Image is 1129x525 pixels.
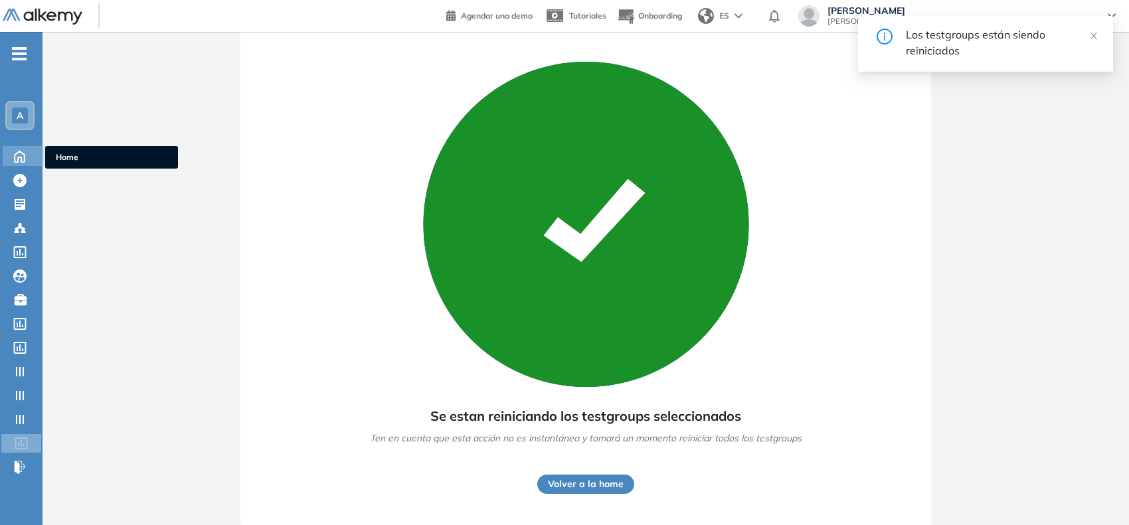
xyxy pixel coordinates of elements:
img: world [698,8,714,24]
span: Home [56,151,167,163]
span: info-circle [877,27,893,44]
span: Ten en cuenta que esta acción no es instantánea y tomará un momento reiniciar todos los testgroups [370,431,802,445]
button: Onboarding [617,2,682,31]
a: Agendar una demo [446,7,533,23]
img: arrow [735,13,742,19]
span: Se estan reiniciando los testgroups seleccionados [430,406,741,426]
img: Logo [3,9,82,25]
span: Onboarding [638,11,682,21]
span: [PERSON_NAME][EMAIL_ADDRESS][PERSON_NAME][DOMAIN_NAME] [827,16,1094,27]
span: A [17,110,23,121]
span: ES [719,10,729,22]
span: Tutoriales [569,11,606,21]
span: [PERSON_NAME] [827,5,1094,16]
span: Agendar una demo [461,11,533,21]
button: Volver a la home [537,475,634,494]
i: - [12,52,27,55]
div: Los testgroups están siendo reiniciados [906,27,1097,58]
span: close [1089,31,1098,40]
